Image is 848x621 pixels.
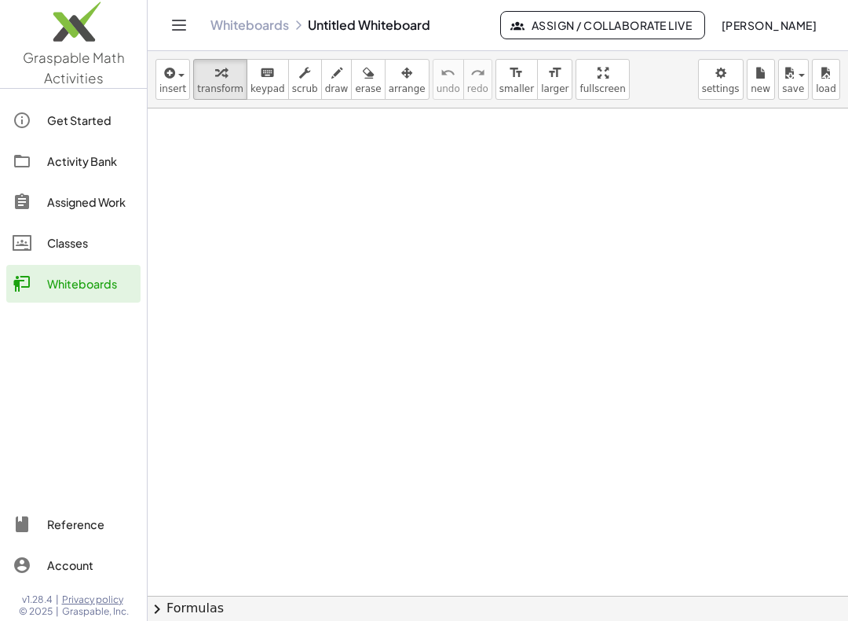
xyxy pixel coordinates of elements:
a: Whiteboards [6,265,141,303]
button: insert [155,59,190,100]
span: v1.28.4 [22,593,53,606]
button: format_sizesmaller [495,59,538,100]
i: redo [470,64,485,83]
button: Toggle navigation [166,13,192,38]
div: Get Started [47,111,134,130]
a: Whiteboards [210,17,289,33]
span: keypad [250,83,285,94]
a: Account [6,546,141,584]
div: Reference [47,515,134,534]
button: keyboardkeypad [247,59,289,100]
i: format_size [509,64,524,83]
button: erase [351,59,385,100]
span: [PERSON_NAME] [721,18,817,32]
a: Get Started [6,101,141,139]
i: format_size [547,64,562,83]
span: load [816,83,836,94]
span: new [751,83,770,94]
button: arrange [385,59,429,100]
div: Whiteboards [47,274,134,293]
a: Assigned Work [6,183,141,221]
span: transform [197,83,243,94]
button: format_sizelarger [537,59,572,100]
button: new [747,59,775,100]
span: larger [541,83,568,94]
button: Assign / Collaborate Live [500,11,705,39]
span: © 2025 [19,605,53,618]
span: redo [467,83,488,94]
a: Classes [6,224,141,262]
button: transform [193,59,247,100]
a: Privacy policy [62,593,129,606]
button: settings [698,59,744,100]
span: Assign / Collaborate Live [514,18,692,32]
button: draw [321,59,353,100]
span: arrange [389,83,426,94]
span: | [56,593,59,606]
span: draw [325,83,349,94]
a: Activity Bank [6,142,141,180]
span: scrub [292,83,318,94]
button: redoredo [463,59,492,100]
button: undoundo [433,59,464,100]
div: Assigned Work [47,193,134,211]
span: erase [355,83,381,94]
div: Account [47,556,134,575]
a: Reference [6,505,141,543]
i: keyboard [260,64,275,83]
span: | [56,605,59,618]
div: Activity Bank [47,152,134,171]
span: insert [159,83,186,94]
span: smaller [499,83,534,94]
span: undo [437,83,460,94]
span: settings [702,83,740,94]
button: load [812,59,840,100]
button: fullscreen [576,59,629,100]
span: chevron_right [148,600,166,619]
span: save [782,83,804,94]
div: Classes [47,233,134,252]
i: undo [440,64,455,83]
button: [PERSON_NAME] [708,11,829,39]
button: chevron_rightFormulas [148,596,848,621]
span: fullscreen [579,83,625,94]
button: scrub [288,59,322,100]
span: Graspable, Inc. [62,605,129,618]
span: Graspable Math Activities [23,49,125,86]
button: save [778,59,809,100]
